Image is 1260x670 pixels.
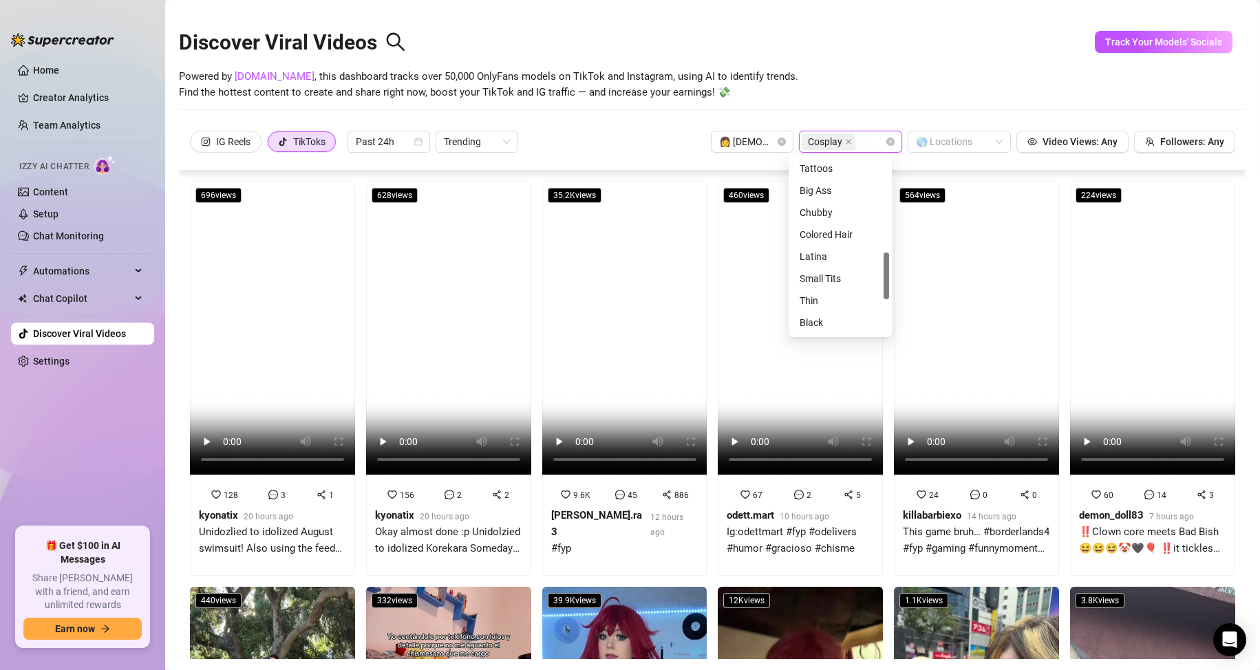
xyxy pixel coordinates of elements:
[1105,36,1222,47] span: Track Your Models' Socials
[778,138,786,146] span: close-circle
[281,490,286,500] span: 3
[504,490,509,500] span: 2
[19,160,89,173] span: Izzy AI Chatter
[199,509,238,521] strong: kyonatix
[94,155,116,175] img: AI Chatter
[492,490,502,499] span: share-alt
[967,512,1016,521] span: 14 hours ago
[195,188,242,203] span: 696 views
[929,490,939,500] span: 24
[33,208,58,219] a: Setup
[899,593,948,608] span: 1.1K views
[400,490,414,500] span: 156
[199,524,346,556] div: Unidozlied to idolized August swimsuit! Also using the feed sound as a transition is iconic #maki...
[894,182,1059,576] a: 564views2400killabarbiexo14 hours agoThis game bruh… #borderlands4 #fyp #gaming #funnymoments #gamer
[445,490,454,499] span: message
[727,524,874,556] div: Ig:odettmart #fyp #odelivers #humor #gracioso #chisme
[1209,490,1214,500] span: 3
[33,65,59,76] a: Home
[886,138,895,146] span: close-circle
[33,87,143,109] a: Creator Analytics
[33,260,131,282] span: Automations
[385,32,406,52] span: search
[33,328,126,339] a: Discover Viral Videos
[970,490,980,499] span: message
[1076,593,1124,608] span: 3.8K views
[329,490,334,500] span: 1
[372,188,418,203] span: 628 views
[723,593,770,608] span: 12K views
[1070,182,1235,576] a: 224views60143demon_doll837 hours ago‼️Clown core meets Bad Bish 😆😆😆🤡🖤🎈 ‼️it tickles my brain, the...
[356,131,422,152] span: Past 24h
[1145,137,1155,147] span: team
[807,490,811,500] span: 2
[903,524,1050,556] div: This game bruh… #borderlands4 #fyp #gaming #funnymoments #gamer
[662,490,672,499] span: share-alt
[1091,490,1101,499] span: heart
[718,182,883,576] a: 460views6725odett.mart10 hours agoIg:odettmart #fyp #odelivers #humor #gracioso #chisme
[1213,623,1246,656] div: Open Intercom Messenger
[179,69,798,101] span: Powered by , this dashboard tracks over 50,000 OnlyFans models on TikTok and Instagram, using AI ...
[317,490,326,499] span: share-alt
[11,33,114,47] img: logo-BBDzfeDw.svg
[723,188,769,203] span: 460 views
[845,138,852,145] span: close
[190,182,355,576] a: 696views12831kyonatix20 hours agoUnidozlied to idolized August swimsuit! Also using the feed soun...
[1134,131,1235,153] button: Followers: Any
[372,593,418,608] span: 332 views
[650,512,683,537] span: 12 hours ago
[18,266,29,277] span: thunderbolt
[100,624,110,634] span: arrow-right
[23,572,142,612] span: Share [PERSON_NAME] with a friend, and earn unlimited rewards
[235,70,314,83] a: [DOMAIN_NAME]
[1157,490,1166,500] span: 14
[375,524,522,556] div: Okay almost done :p Unidolzied to idolized Korekara Someday! Another one that has the winter uni ...
[674,490,689,500] span: 886
[33,120,100,131] a: Team Analytics
[1020,490,1029,499] span: share-alt
[983,490,987,500] span: 0
[33,288,131,310] span: Chat Copilot
[387,490,397,499] span: heart
[18,294,27,303] img: Chat Copilot
[1104,490,1113,500] span: 60
[1144,490,1154,499] span: message
[727,509,774,521] strong: odett.mart
[753,490,762,500] span: 67
[420,512,469,521] span: 20 hours ago
[179,30,406,56] h2: Discover Viral Videos
[55,623,95,634] span: Earn now
[1043,136,1118,147] span: Video Views: Any
[802,133,855,150] span: Cosplay
[561,490,570,499] span: heart
[740,490,750,499] span: heart
[615,490,625,499] span: message
[628,490,637,500] span: 45
[719,131,785,152] span: 👩 Female
[278,137,288,147] span: tik-tok
[444,131,510,152] span: Trending
[1095,31,1232,53] button: Track Your Models' Socials
[1197,490,1206,499] span: share-alt
[542,182,707,576] a: 35.2Kviews9.6K45886[PERSON_NAME].ra312 hours ago#fyp
[551,541,698,557] div: #fyp
[573,490,590,500] span: 9.6K
[1160,136,1224,147] span: Followers: Any
[224,490,238,500] span: 128
[195,593,242,608] span: 440 views
[1079,524,1226,556] div: ‼️Clown core meets Bad Bish 😆😆😆🤡🖤🎈 ‼️it tickles my brain, the best way to take characters out of ...
[33,186,68,197] a: Content
[903,509,961,521] strong: killabarbiexo
[457,490,462,500] span: 2
[844,490,853,499] span: share-alt
[551,509,642,538] strong: [PERSON_NAME].ra3
[1032,490,1037,500] span: 0
[201,137,211,147] span: instagram
[1027,137,1037,147] span: eye
[548,593,601,608] span: 39.9K views
[780,512,829,521] span: 10 hours ago
[23,618,142,640] button: Earn nowarrow-right
[1149,512,1194,521] span: 7 hours ago
[211,490,221,499] span: heart
[1076,188,1122,203] span: 224 views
